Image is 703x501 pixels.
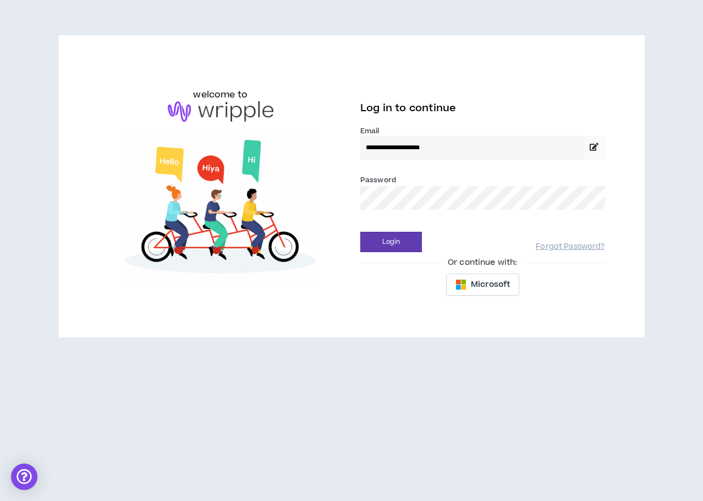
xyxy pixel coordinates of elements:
[536,242,605,252] a: Forgot Password?
[360,126,605,136] label: Email
[193,88,248,101] h6: welcome to
[11,464,37,490] div: Open Intercom Messenger
[98,133,343,285] img: Welcome to Wripple
[360,101,456,115] span: Log in to continue
[360,175,396,185] label: Password
[168,101,273,122] img: logo-brand.png
[440,257,525,269] span: Or continue with:
[471,279,510,291] span: Microsoft
[360,232,422,252] button: Login
[446,274,519,296] button: Microsoft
